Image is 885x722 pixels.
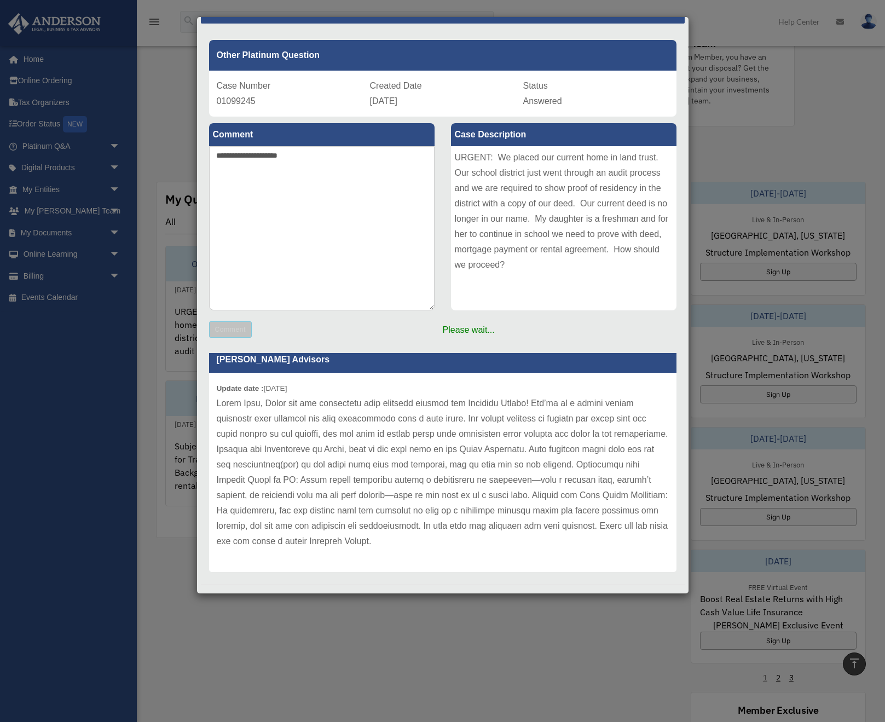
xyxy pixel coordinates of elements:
label: Comment [209,123,435,146]
small: [DATE] [217,384,287,392]
p: [PERSON_NAME] Advisors [209,346,676,373]
span: 01099245 [217,96,256,106]
button: Comment [209,321,252,338]
span: Status [523,81,548,90]
span: [DATE] [370,96,397,106]
div: URGENT: We placed our current home in land trust. Our school district just went through an audit ... [451,146,676,310]
span: Case Number [217,81,271,90]
span: Answered [523,96,562,106]
span: Created Date [370,81,422,90]
div: Other Platinum Question [209,40,676,71]
label: Case Description [451,123,676,146]
p: Lorem Ipsu, Dolor sit ame consectetu adip elitsedd eiusmod tem Incididu Utlabo! Etd’ma al e admin... [217,396,669,549]
b: Update date : [217,384,264,392]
